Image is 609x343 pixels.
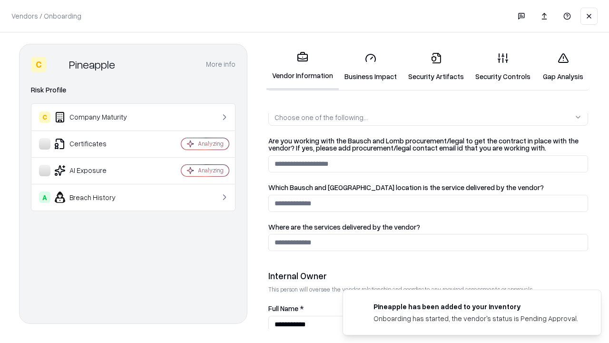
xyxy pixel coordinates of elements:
[339,45,403,89] a: Business Impact
[373,313,578,323] div: Onboarding has started, the vendor's status is Pending Approval.
[39,192,50,203] div: A
[268,109,588,126] button: Choose one of the following...
[39,111,153,123] div: Company Maturity
[31,84,236,96] div: Risk Profile
[536,45,590,89] a: Gap Analysis
[373,302,578,312] div: Pineapple has been added to your inventory
[11,11,81,21] p: Vendors / Onboarding
[206,56,236,73] button: More info
[268,184,588,191] label: Which Bausch and [GEOGRAPHIC_DATA] location is the service delivered by the vendor?
[268,285,588,293] p: This person will oversee the vendor relationship and coordinate any required assessments or appro...
[268,137,588,151] label: Are you working with the Bausch and Lomb procurement/legal to get the contract in place with the ...
[268,305,588,312] label: Full Name *
[69,57,115,72] div: Pineapple
[39,165,153,176] div: AI Exposure
[198,140,224,148] div: Analyzing
[31,57,46,72] div: C
[275,112,368,122] div: Choose one of the following...
[268,270,588,282] div: Internal Owner
[39,138,153,150] div: Certificates
[39,192,153,203] div: Breach History
[198,166,224,174] div: Analyzing
[403,45,470,89] a: Security Artifacts
[39,111,50,123] div: C
[50,57,65,72] img: Pineapple
[354,302,366,313] img: pineappleenergy.com
[268,223,588,231] label: Where are the services delivered by the vendor?
[470,45,536,89] a: Security Controls
[266,44,339,90] a: Vendor Information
